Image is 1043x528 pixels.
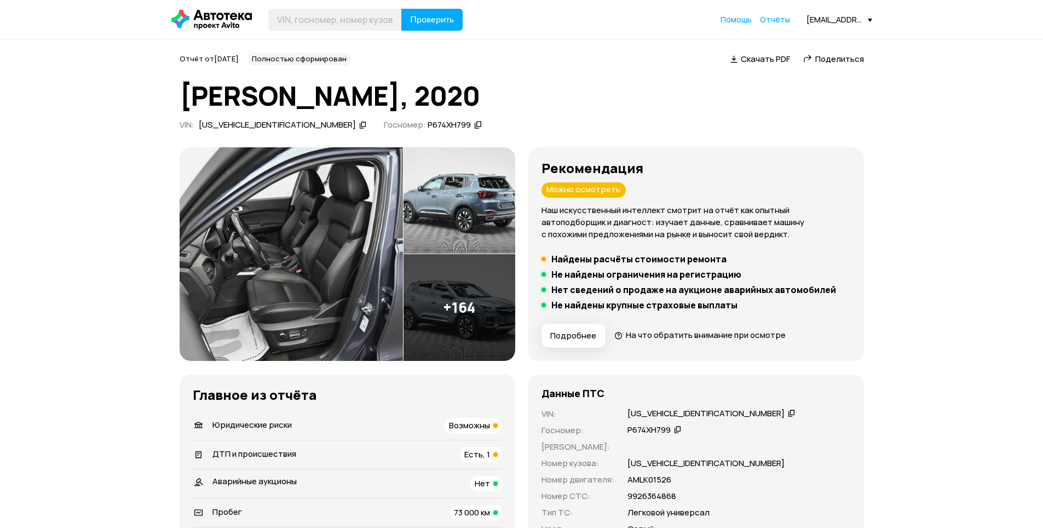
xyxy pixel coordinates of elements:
[454,507,490,518] span: 73 000 км
[730,53,790,65] a: Скачать PDF
[541,324,606,348] button: Подробнее
[541,457,614,469] p: Номер кузова :
[464,449,490,460] span: Есть, 1
[626,329,786,341] span: На что обратить внимание при осмотре
[180,119,194,130] span: VIN :
[193,387,502,403] h3: Главное из отчёта
[180,54,239,64] span: Отчёт от [DATE]
[760,14,790,25] a: Отчёты
[627,490,676,502] p: 9926364868
[449,420,490,431] span: Возможны
[627,474,671,486] p: АМLК01526
[541,474,614,486] p: Номер двигателя :
[541,490,614,502] p: Номер СТС :
[551,300,737,311] h5: Не найдены крупные страховые выплаты
[247,53,351,66] div: Полностью сформирован
[614,329,786,341] a: На что обратить внимание при осмотре
[541,441,614,453] p: [PERSON_NAME] :
[541,387,604,399] h4: Данные ПТС
[721,14,752,25] a: Помощь
[551,269,741,280] h5: Не найдены ограничения на регистрацию
[212,475,297,487] span: Аварийные аукционы
[541,182,626,198] div: Можно осмотреть
[541,160,851,176] h3: Рекомендация
[401,9,463,31] button: Проверить
[475,478,490,489] span: Нет
[741,53,790,65] span: Скачать PDF
[551,254,727,265] h5: Найдены расчёты стоимости ремонта
[410,15,454,24] span: Проверить
[803,53,864,65] a: Поделиться
[180,81,864,111] h1: [PERSON_NAME], 2020
[551,284,836,295] h5: Нет сведений о продаже на аукционе аварийных автомобилей
[627,457,785,469] p: [US_VEHICLE_IDENTIFICATION_NUMBER]
[541,204,851,240] p: Наш искусственный интеллект смотрит на отчёт как опытный автоподборщик и диагност: изучает данные...
[627,408,785,420] div: [US_VEHICLE_IDENTIFICATION_NUMBER]
[627,507,710,519] p: Легковой универсал
[541,408,614,420] p: VIN :
[212,419,292,431] span: Юридические риски
[815,53,864,65] span: Поделиться
[541,424,614,437] p: Госномер :
[806,14,872,25] div: [EMAIL_ADDRESS][DOMAIN_NAME]
[384,119,426,130] span: Госномер:
[199,119,356,131] div: [US_VEHICLE_IDENTIFICATION_NUMBER]
[268,9,402,31] input: VIN, госномер, номер кузова
[541,507,614,519] p: Тип ТС :
[428,119,471,131] div: Р674ХН799
[212,506,242,518] span: Пробег
[627,424,671,436] div: Р674ХН799
[212,448,296,460] span: ДТП и происшествия
[550,330,596,341] span: Подробнее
